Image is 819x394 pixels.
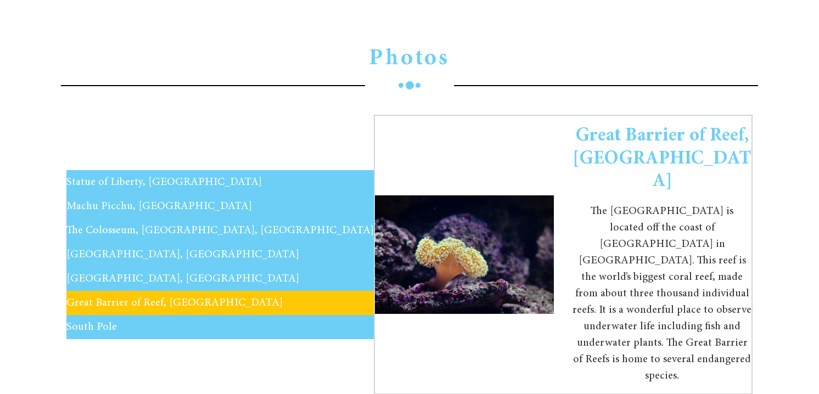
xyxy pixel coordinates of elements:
button: [GEOGRAPHIC_DATA], [GEOGRAPHIC_DATA] [66,243,374,267]
span: [GEOGRAPHIC_DATA], [GEOGRAPHIC_DATA] [66,273,299,284]
button: The Colosseum, [GEOGRAPHIC_DATA], [GEOGRAPHIC_DATA] [66,218,374,243]
button: South Pole [66,315,374,339]
span: Photos [369,47,450,70]
span: Great Barrier of Reef, [GEOGRAPHIC_DATA] [573,127,751,191]
button: [GEOGRAPHIC_DATA], [GEOGRAPHIC_DATA] [66,267,374,291]
span: The Colosseum, [GEOGRAPHIC_DATA], [GEOGRAPHIC_DATA] [66,225,374,236]
span: [GEOGRAPHIC_DATA], [GEOGRAPHIC_DATA] [66,249,299,260]
img: pf-fb11cd92--greatbarrierofreef.jpg [375,195,554,314]
span: Statue of Liberty, [GEOGRAPHIC_DATA] [66,177,262,188]
button: Statue of Liberty, [GEOGRAPHIC_DATA] [66,170,374,194]
span: South Pole [66,322,117,333]
span: Machu Picchu, [GEOGRAPHIC_DATA] [66,201,252,212]
span: Great Barrier of Reef, [GEOGRAPHIC_DATA] [66,297,283,308]
button: Machu Picchu, [GEOGRAPHIC_DATA] [66,194,374,218]
button: Great Barrier of Reef, [GEOGRAPHIC_DATA] [66,291,374,315]
span: The [GEOGRAPHIC_DATA] is located off the coast of [GEOGRAPHIC_DATA] in [GEOGRAPHIC_DATA]. This re... [573,203,751,384]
